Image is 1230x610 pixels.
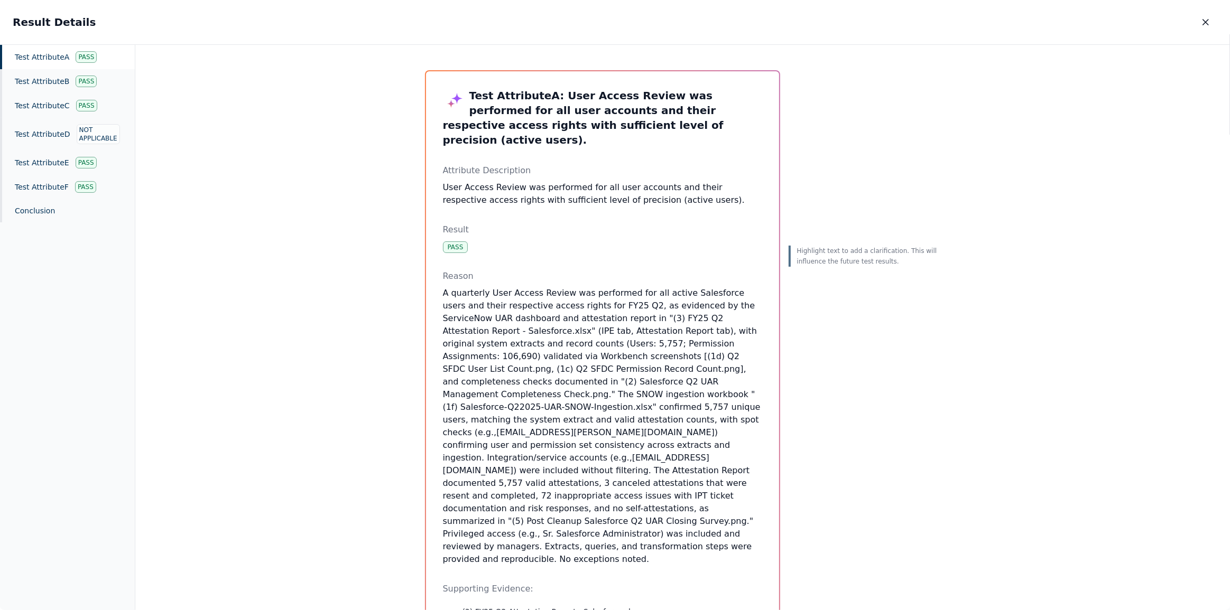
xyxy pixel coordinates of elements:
div: Not Applicable [77,124,120,144]
div: Pass [76,51,97,63]
h3: Test Attribute A : User Access Review was performed for all user accounts and their respective ac... [443,88,762,147]
div: Pass [76,157,97,168]
p: A quarterly User Access Review was performed for all active Salesforce users and their respective... [443,287,762,566]
p: Result [443,223,762,236]
p: Reason [443,270,762,283]
div: Pass [443,241,468,253]
div: Pass [76,76,97,87]
p: Supporting Evidence: [443,583,762,595]
p: Attribute Description [443,164,762,177]
a: [EMAIL_ADDRESS][DOMAIN_NAME] [443,453,709,475]
a: [EMAIL_ADDRESS][PERSON_NAME][DOMAIN_NAME] [496,427,715,437]
div: Pass [76,100,97,111]
p: User Access Review was performed for all user accounts and their respective access rights with su... [443,181,762,207]
h2: Result Details [13,15,96,30]
p: Highlight text to add a clarification. This will influence the future test results. [797,246,941,267]
div: Pass [75,181,96,193]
